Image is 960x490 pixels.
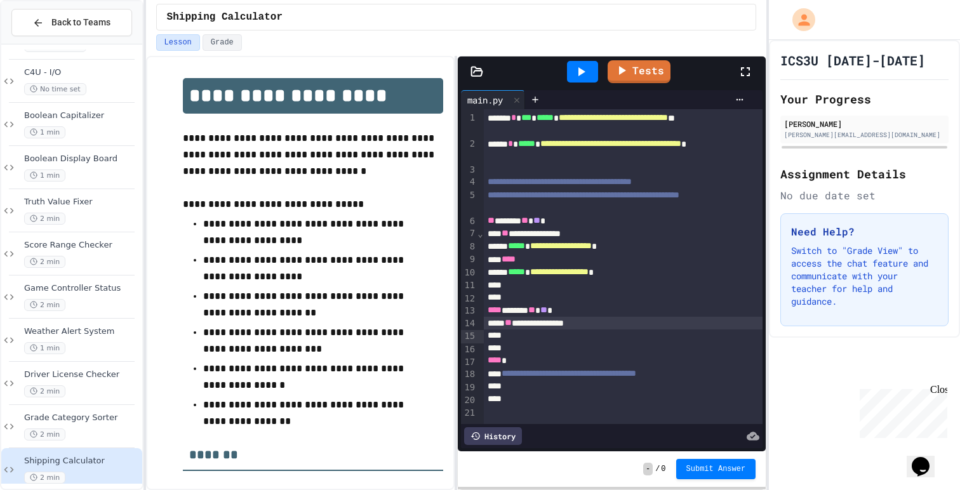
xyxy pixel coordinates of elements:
[461,189,477,215] div: 5
[461,394,477,407] div: 20
[608,60,670,83] a: Tests
[461,279,477,292] div: 11
[24,283,140,294] span: Game Controller Status
[461,112,477,138] div: 1
[24,299,65,311] span: 2 min
[24,169,65,182] span: 1 min
[791,224,938,239] h3: Need Help?
[24,67,140,78] span: C4U - I/O
[24,369,140,380] span: Driver License Checker
[779,5,818,34] div: My Account
[461,93,509,107] div: main.py
[780,51,925,69] h1: ICS3U [DATE]-[DATE]
[461,215,477,228] div: 6
[780,188,949,203] div: No due date set
[461,138,477,164] div: 2
[461,293,477,305] div: 12
[461,241,477,253] div: 8
[24,256,65,268] span: 2 min
[461,253,477,266] div: 9
[24,197,140,208] span: Truth Value Fixer
[167,10,283,25] span: Shipping Calculator
[24,342,65,354] span: 1 min
[24,326,140,337] span: Weather Alert System
[464,427,522,445] div: History
[24,110,140,121] span: Boolean Capitalizer
[11,9,132,36] button: Back to Teams
[24,240,140,251] span: Score Range Checker
[24,213,65,225] span: 2 min
[855,384,947,438] iframe: chat widget
[461,267,477,279] div: 10
[24,154,140,164] span: Boolean Display Board
[784,118,945,129] div: [PERSON_NAME]
[24,428,65,440] span: 2 min
[461,407,477,420] div: 21
[655,464,660,474] span: /
[24,126,65,138] span: 1 min
[461,164,477,176] div: 3
[477,228,483,239] span: Fold line
[643,463,653,475] span: -
[780,165,949,183] h2: Assignment Details
[661,464,665,474] span: 0
[686,464,746,474] span: Submit Answer
[24,413,140,423] span: Grade Category Sorter
[51,16,110,29] span: Back to Teams
[461,227,477,240] div: 7
[461,317,477,330] div: 14
[780,90,949,108] h2: Your Progress
[461,176,477,189] div: 4
[676,459,756,479] button: Submit Answer
[461,356,477,369] div: 17
[907,439,947,477] iframe: chat widget
[24,83,86,95] span: No time set
[24,456,140,467] span: Shipping Calculator
[461,343,477,356] div: 16
[461,381,477,394] div: 19
[203,34,242,51] button: Grade
[461,330,477,343] div: 15
[24,472,65,484] span: 2 min
[461,305,477,317] div: 13
[461,90,525,109] div: main.py
[5,5,88,81] div: Chat with us now!Close
[784,130,945,140] div: [PERSON_NAME][EMAIL_ADDRESS][DOMAIN_NAME]
[156,34,200,51] button: Lesson
[791,244,938,308] p: Switch to "Grade View" to access the chat feature and communicate with your teacher for help and ...
[461,368,477,381] div: 18
[24,385,65,397] span: 2 min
